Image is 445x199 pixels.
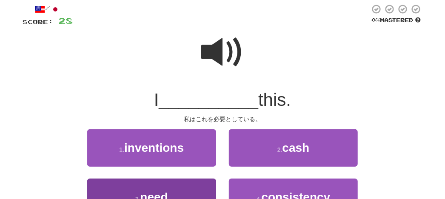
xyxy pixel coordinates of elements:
[119,146,124,153] small: 1 .
[258,90,291,110] span: this.
[371,17,380,23] span: 0 %
[370,17,422,24] div: Mastered
[282,141,310,154] span: cash
[23,115,422,123] div: 私はこれを必要としている。
[154,90,159,110] span: I
[23,18,53,26] span: Score:
[277,146,282,153] small: 2 .
[87,129,216,166] button: 1.inventions
[229,129,358,166] button: 2.cash
[124,141,184,154] span: inventions
[159,90,259,110] span: __________
[23,4,73,14] div: /
[58,15,73,26] span: 28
